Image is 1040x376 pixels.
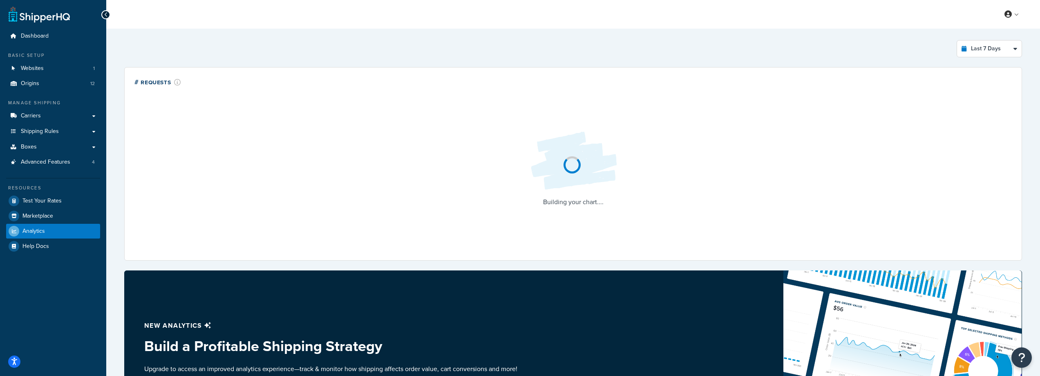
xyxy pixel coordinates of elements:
[1011,347,1032,368] button: Open Resource Center
[6,194,100,208] a: Test Your Rates
[144,364,554,374] p: Upgrade to access an improved analytics experience—track & monitor how shipping affects order val...
[6,99,100,106] div: Manage Shipping
[134,77,181,87] div: # Requests
[6,155,100,170] li: Advanced Features
[6,124,100,139] a: Shipping Rules
[21,80,39,87] span: Origins
[21,33,49,40] span: Dashboard
[6,52,100,59] div: Basic Setup
[6,209,100,223] a: Marketplace
[22,198,62,205] span: Test Your Rates
[22,228,45,235] span: Analytics
[92,159,95,166] span: 4
[6,239,100,254] a: Help Docs
[524,125,622,196] img: Loading...
[21,144,37,151] span: Boxes
[90,80,95,87] span: 12
[6,155,100,170] a: Advanced Features4
[6,140,100,155] a: Boxes
[6,61,100,76] a: Websites1
[21,113,41,119] span: Carriers
[22,243,49,250] span: Help Docs
[144,338,554,354] h3: Build a Profitable Shipping Strategy
[524,196,622,208] p: Building your chart....
[6,29,100,44] a: Dashboard
[21,128,59,135] span: Shipping Rules
[6,76,100,91] li: Origins
[21,65,44,72] span: Websites
[6,185,100,191] div: Resources
[93,65,95,72] span: 1
[6,76,100,91] a: Origins12
[6,224,100,239] a: Analytics
[6,108,100,124] a: Carriers
[21,159,70,166] span: Advanced Features
[6,61,100,76] li: Websites
[144,320,554,331] p: New analytics
[22,213,53,220] span: Marketplace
